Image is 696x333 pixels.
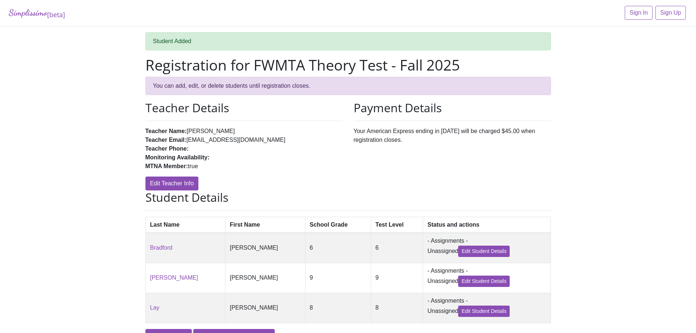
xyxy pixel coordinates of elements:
a: Edit Teacher Info [145,177,199,190]
a: Sign In [625,6,653,20]
h2: Student Details [145,190,551,204]
td: - Assignments - Unassigned [423,233,551,263]
a: Edit Student Details [458,246,510,257]
th: Test Level [371,217,423,233]
h2: Teacher Details [145,101,343,115]
th: Status and actions [423,217,551,233]
div: You can add, edit, or delete students until registration closes. [145,77,551,95]
td: - Assignments - Unassigned [423,263,551,293]
a: Lay [150,304,160,311]
td: 8 [371,293,423,323]
div: Student Added [145,32,551,50]
h2: Payment Details [354,101,551,115]
sub: [beta] [47,10,65,19]
li: [EMAIL_ADDRESS][DOMAIN_NAME] [145,136,343,144]
a: [PERSON_NAME] [150,275,198,281]
li: [PERSON_NAME] [145,127,343,136]
th: School Grade [305,217,371,233]
td: 8 [305,293,371,323]
td: 6 [371,233,423,263]
td: 9 [305,263,371,293]
strong: Monitoring Availability: [145,154,210,160]
a: Edit Student Details [458,306,510,317]
a: Bradford [150,245,172,251]
td: [PERSON_NAME] [225,233,305,263]
th: First Name [225,217,305,233]
a: Edit Student Details [458,276,510,287]
strong: Teacher Phone: [145,145,189,152]
strong: MTNA Member: [145,163,188,169]
div: Your American Express ending in [DATE] will be charged $45.00 when registration closes. [348,101,556,190]
a: Simplissimo[beta] [9,6,65,20]
td: [PERSON_NAME] [225,263,305,293]
h1: Registration for FWMTA Theory Test - Fall 2025 [145,56,551,74]
td: [PERSON_NAME] [225,293,305,323]
strong: Teacher Name: [145,128,187,134]
li: true [145,162,343,171]
td: - Assignments - Unassigned [423,293,551,323]
a: Sign Up [655,6,686,20]
th: Last Name [145,217,225,233]
strong: Teacher Email: [145,137,187,143]
td: 9 [371,263,423,293]
td: 6 [305,233,371,263]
